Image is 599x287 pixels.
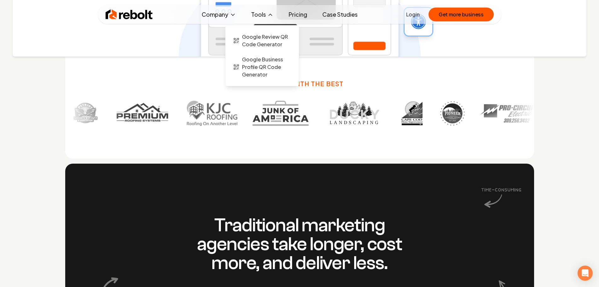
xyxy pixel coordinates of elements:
img: Rebolt Logo [106,8,153,21]
h3: Traditional marketing agencies take longer, cost more, and deliver less. [179,216,421,273]
a: Google Review QR Code Generator [231,31,294,51]
button: Company [197,8,241,21]
div: Open Intercom Messenger [578,266,593,281]
img: Customer 8 [418,101,476,126]
button: Get more business [429,8,493,21]
img: Customer 5 [262,101,322,126]
a: Pricing [284,8,312,21]
img: Customer 4 [190,101,247,126]
img: Customer 9 [491,101,558,126]
span: Google Review QR Code Generator [242,33,291,48]
img: Customer 3 [125,101,175,126]
h3: We work with the best [256,79,343,88]
img: Customer 6 [337,101,363,126]
span: Google Business Profile QR Code Generator [242,56,291,78]
a: Case Studies [317,8,363,21]
a: Google Business Profile QR Code Generator [231,53,294,81]
img: Customer 2 [51,101,110,126]
button: Tools [246,8,279,21]
img: Customer 7 [378,101,403,126]
a: Login [406,11,420,18]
